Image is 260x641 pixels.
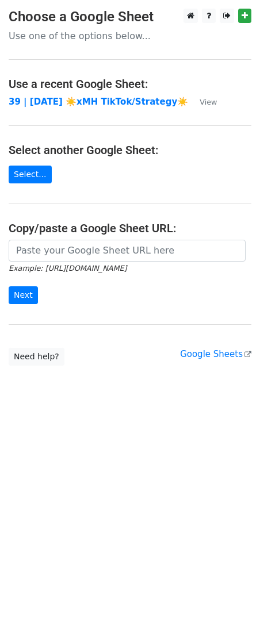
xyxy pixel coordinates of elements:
h4: Select another Google Sheet: [9,143,251,157]
input: Paste your Google Sheet URL here [9,240,246,262]
h3: Choose a Google Sheet [9,9,251,25]
a: Google Sheets [180,349,251,359]
p: Use one of the options below... [9,30,251,42]
a: 39 | [DATE] ☀️xMH TikTok/Strategy☀️ [9,97,188,107]
input: Next [9,286,38,304]
h4: Copy/paste a Google Sheet URL: [9,221,251,235]
small: View [200,98,217,106]
h4: Use a recent Google Sheet: [9,77,251,91]
a: Select... [9,166,52,183]
small: Example: [URL][DOMAIN_NAME] [9,264,127,272]
a: Need help? [9,348,64,366]
a: View [188,97,217,107]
